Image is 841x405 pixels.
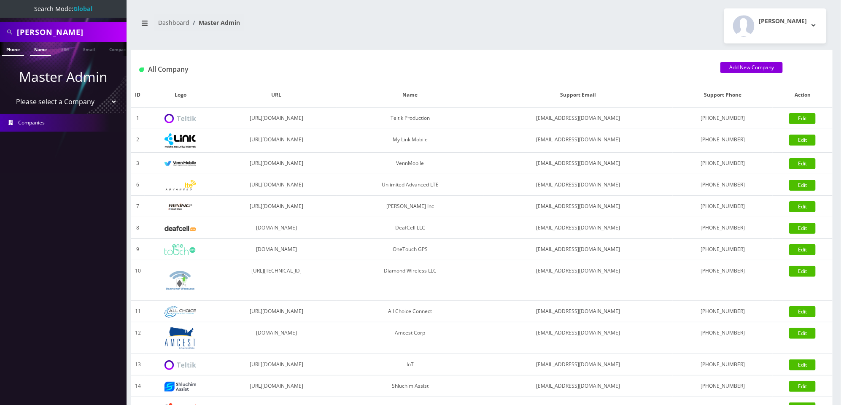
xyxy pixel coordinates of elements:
td: [EMAIL_ADDRESS][DOMAIN_NAME] [483,375,673,397]
img: Amcest Corp [164,327,196,349]
td: IoT [337,354,483,375]
a: SIM [57,42,73,55]
td: 7 [131,196,145,217]
a: Edit [789,180,816,191]
td: [PHONE_NUMBER] [673,322,773,354]
td: [DOMAIN_NAME] [216,322,337,354]
h2: [PERSON_NAME] [759,18,807,25]
a: Edit [789,135,816,146]
td: [PHONE_NUMBER] [673,375,773,397]
td: [URL][DOMAIN_NAME] [216,108,337,129]
td: [PHONE_NUMBER] [673,174,773,196]
td: Diamond Wireless LLC [337,260,483,301]
td: [URL][TECHNICAL_ID] [216,260,337,301]
td: [PHONE_NUMBER] [673,129,773,153]
strong: Global [73,5,92,13]
td: Shluchim Assist [337,375,483,397]
button: [PERSON_NAME] [724,8,826,43]
th: Logo [145,83,216,108]
img: IoT [164,360,196,370]
a: Company [105,42,133,55]
th: Action [773,83,833,108]
td: [URL][DOMAIN_NAME] [216,129,337,153]
th: Name [337,83,483,108]
input: Search All Companies [17,24,124,40]
td: 3 [131,153,145,174]
td: [EMAIL_ADDRESS][DOMAIN_NAME] [483,196,673,217]
td: [EMAIL_ADDRESS][DOMAIN_NAME] [483,129,673,153]
td: 13 [131,354,145,375]
td: VennMobile [337,153,483,174]
td: OneTouch GPS [337,239,483,260]
td: [URL][DOMAIN_NAME] [216,174,337,196]
td: [URL][DOMAIN_NAME] [216,301,337,322]
a: Phone [2,42,24,56]
td: [PHONE_NUMBER] [673,108,773,129]
td: [PHONE_NUMBER] [673,354,773,375]
img: Diamond Wireless LLC [164,265,196,296]
td: 14 [131,375,145,397]
td: [EMAIL_ADDRESS][DOMAIN_NAME] [483,239,673,260]
a: Dashboard [158,19,189,27]
td: [PHONE_NUMBER] [673,260,773,301]
td: 1 [131,108,145,129]
a: Edit [789,244,816,255]
td: [URL][DOMAIN_NAME] [216,354,337,375]
h1: All Company [139,65,708,73]
img: OneTouch GPS [164,244,196,255]
a: Email [79,42,99,55]
a: Edit [789,306,816,317]
a: Edit [789,359,816,370]
span: Search Mode: [34,5,92,13]
td: [EMAIL_ADDRESS][DOMAIN_NAME] [483,260,673,301]
td: [EMAIL_ADDRESS][DOMAIN_NAME] [483,322,673,354]
img: Shluchim Assist [164,382,196,391]
td: 10 [131,260,145,301]
td: [EMAIL_ADDRESS][DOMAIN_NAME] [483,174,673,196]
img: Teltik Production [164,114,196,124]
th: ID [131,83,145,108]
td: [DOMAIN_NAME] [216,217,337,239]
td: Teltik Production [337,108,483,129]
td: [EMAIL_ADDRESS][DOMAIN_NAME] [483,217,673,239]
a: Edit [789,113,816,124]
td: 6 [131,174,145,196]
img: Rexing Inc [164,203,196,211]
img: All Company [139,67,144,72]
td: [PHONE_NUMBER] [673,153,773,174]
td: Amcest Corp [337,322,483,354]
td: DeafCell LLC [337,217,483,239]
td: [PHONE_NUMBER] [673,301,773,322]
td: [PHONE_NUMBER] [673,239,773,260]
td: [DOMAIN_NAME] [216,239,337,260]
td: 2 [131,129,145,153]
img: My Link Mobile [164,133,196,148]
td: 12 [131,322,145,354]
th: Support Phone [673,83,773,108]
th: URL [216,83,337,108]
td: [PHONE_NUMBER] [673,196,773,217]
li: Master Admin [189,18,240,27]
th: Support Email [483,83,673,108]
td: Unlimited Advanced LTE [337,174,483,196]
td: [URL][DOMAIN_NAME] [216,196,337,217]
img: VennMobile [164,161,196,167]
td: My Link Mobile [337,129,483,153]
a: Name [30,42,51,56]
img: DeafCell LLC [164,226,196,231]
td: [URL][DOMAIN_NAME] [216,153,337,174]
img: All Choice Connect [164,306,196,318]
a: Add New Company [720,62,783,73]
td: [EMAIL_ADDRESS][DOMAIN_NAME] [483,354,673,375]
td: 8 [131,217,145,239]
td: [PHONE_NUMBER] [673,217,773,239]
nav: breadcrumb [137,14,475,38]
td: [EMAIL_ADDRESS][DOMAIN_NAME] [483,108,673,129]
a: Edit [789,381,816,392]
td: 11 [131,301,145,322]
span: Companies [19,119,45,126]
td: All Choice Connect [337,301,483,322]
td: 9 [131,239,145,260]
td: [URL][DOMAIN_NAME] [216,375,337,397]
a: Edit [789,328,816,339]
